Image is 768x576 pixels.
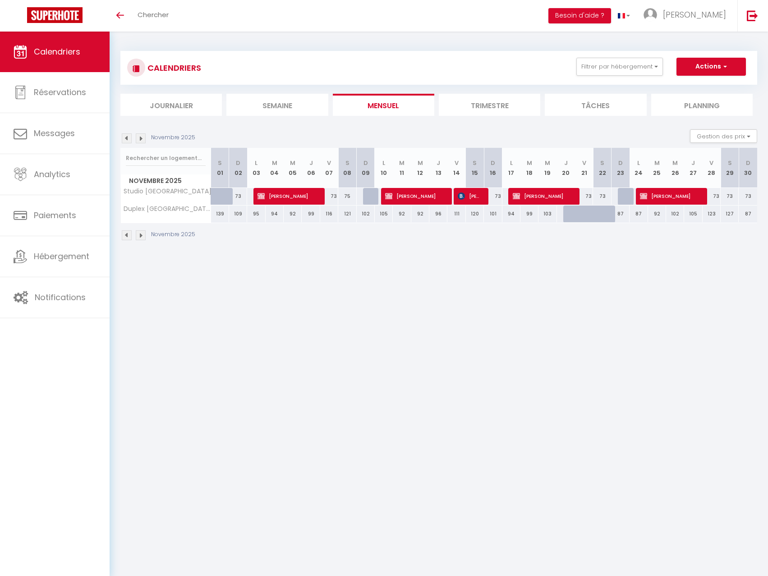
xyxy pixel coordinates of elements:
[333,94,434,116] li: Mensuel
[466,206,484,222] div: 120
[648,148,666,188] th: 25
[338,148,356,188] th: 08
[320,206,338,222] div: 116
[309,159,313,167] abbr: J
[691,159,695,167] abbr: J
[411,206,429,222] div: 92
[747,10,758,21] img: logout
[484,188,502,205] div: 73
[709,159,713,167] abbr: V
[34,128,75,139] span: Messages
[703,188,721,205] div: 73
[290,159,295,167] abbr: M
[648,206,666,222] div: 92
[447,206,465,222] div: 111
[739,206,757,222] div: 87
[345,159,350,167] abbr: S
[266,206,284,222] div: 94
[385,187,445,205] span: [PERSON_NAME]
[411,148,429,188] th: 12
[612,148,630,188] th: 23
[575,148,593,188] th: 21
[618,159,623,167] abbr: D
[229,148,247,188] th: 02
[302,206,320,222] div: 99
[630,206,648,222] div: 87
[703,148,721,188] th: 28
[651,94,753,116] li: Planning
[458,187,482,205] span: [PERSON_NAME]
[455,159,459,167] abbr: V
[721,206,739,222] div: 127
[266,148,284,188] th: 04
[575,188,593,205] div: 73
[145,58,201,78] h3: CALENDRIERS
[676,58,746,76] button: Actions
[284,148,302,188] th: 05
[120,94,222,116] li: Journalier
[513,187,573,205] span: [PERSON_NAME]
[654,159,660,167] abbr: M
[247,206,265,222] div: 95
[746,159,750,167] abbr: D
[375,148,393,188] th: 10
[538,206,556,222] div: 103
[247,148,265,188] th: 03
[218,159,222,167] abbr: S
[593,148,611,188] th: 22
[484,206,502,222] div: 101
[739,148,757,188] th: 30
[382,159,385,167] abbr: L
[557,148,575,188] th: 20
[520,148,538,188] th: 18
[211,206,229,222] div: 139
[721,148,739,188] th: 29
[600,159,604,167] abbr: S
[721,188,739,205] div: 73
[151,133,195,142] p: Novembre 2025
[666,206,684,222] div: 102
[491,159,495,167] abbr: D
[593,188,611,205] div: 73
[545,159,550,167] abbr: M
[255,159,258,167] abbr: L
[122,206,212,212] span: Duplex [GEOGRAPHIC_DATA]
[327,159,331,167] abbr: V
[272,159,277,167] abbr: M
[34,251,89,262] span: Hébergement
[258,187,317,205] span: [PERSON_NAME]
[393,206,411,222] div: 92
[393,148,411,188] th: 11
[126,150,206,166] input: Rechercher un logement...
[690,129,757,143] button: Gestion des prix
[284,206,302,222] div: 92
[34,210,76,221] span: Paiements
[637,159,640,167] abbr: L
[630,148,648,188] th: 24
[211,148,229,188] th: 01
[502,148,520,188] th: 17
[338,188,356,205] div: 75
[466,148,484,188] th: 15
[582,159,586,167] abbr: V
[302,148,320,188] th: 06
[375,206,393,222] div: 105
[418,159,423,167] abbr: M
[429,148,447,188] th: 13
[447,148,465,188] th: 14
[439,94,540,116] li: Trimestre
[644,8,657,22] img: ...
[122,188,212,195] span: Studio [GEOGRAPHIC_DATA]
[229,188,247,205] div: 73
[538,148,556,188] th: 19
[363,159,368,167] abbr: D
[437,159,440,167] abbr: J
[663,9,726,20] span: [PERSON_NAME]
[564,159,568,167] abbr: J
[728,159,732,167] abbr: S
[357,206,375,222] div: 102
[576,58,663,76] button: Filtrer par hébergement
[34,87,86,98] span: Réservations
[684,206,702,222] div: 105
[527,159,532,167] abbr: M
